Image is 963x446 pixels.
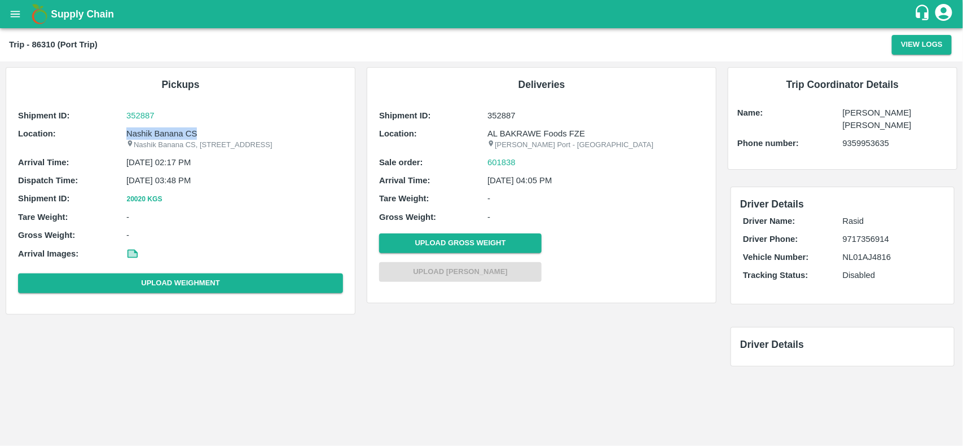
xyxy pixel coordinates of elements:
[126,174,343,187] p: [DATE] 03:48 PM
[18,176,78,185] b: Dispatch Time:
[9,40,98,49] b: Trip - 86310 (Port Trip)
[379,129,417,138] b: Location:
[28,3,51,25] img: logo
[743,271,808,280] b: Tracking Status:
[379,194,429,203] b: Tare Weight:
[126,140,343,151] p: Nashik Banana CS, [STREET_ADDRESS]
[126,229,343,241] p: -
[18,111,70,120] b: Shipment ID:
[740,339,804,350] span: Driver Details
[740,198,804,210] span: Driver Details
[487,192,704,205] p: -
[126,109,343,122] a: 352887
[737,77,948,92] h6: Trip Coordinator Details
[126,156,343,169] p: [DATE] 02:17 PM
[18,273,343,293] button: Upload Weighment
[18,249,78,258] b: Arrival Images:
[843,137,948,149] p: 9359953635
[487,140,704,151] p: [PERSON_NAME] Port - [GEOGRAPHIC_DATA]
[15,77,346,92] h6: Pickups
[51,8,114,20] b: Supply Chain
[18,158,69,167] b: Arrival Time:
[892,35,952,55] button: View Logs
[843,233,942,245] p: 9717356914
[487,156,516,169] a: 601838
[843,269,942,281] p: Disabled
[2,1,28,27] button: open drawer
[51,6,914,22] a: Supply Chain
[376,77,707,92] h6: Deliveries
[743,235,798,244] b: Driver Phone:
[487,211,704,223] p: -
[914,4,934,24] div: customer-support
[487,109,704,122] p: 352887
[379,158,423,167] b: Sale order:
[126,127,343,140] p: Nashik Banana CS
[487,127,704,140] p: AL BAKRAWE Foods FZE
[843,215,942,227] p: Rasid
[843,107,948,132] p: [PERSON_NAME] [PERSON_NAME]
[18,194,70,203] b: Shipment ID:
[743,253,808,262] b: Vehicle Number:
[126,211,343,223] p: -
[18,231,75,240] b: Gross Weight:
[934,2,954,26] div: account of current user
[843,251,942,263] p: NL01AJ4816
[379,111,431,120] b: Shipment ID:
[379,213,436,222] b: Gross Weight:
[379,233,542,253] button: Upload Gross Weight
[18,129,56,138] b: Location:
[737,108,763,117] b: Name:
[487,174,704,187] p: [DATE] 04:05 PM
[18,213,68,222] b: Tare Weight:
[126,193,162,205] button: 20020 Kgs
[737,139,799,148] b: Phone number:
[743,217,795,226] b: Driver Name:
[379,176,430,185] b: Arrival Time:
